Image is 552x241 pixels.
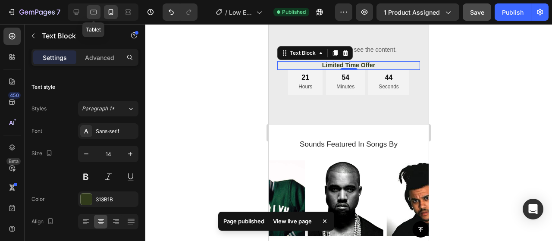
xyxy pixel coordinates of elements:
div: Undo/Redo [163,3,198,21]
span: Low End Theory Vol. 5 [229,8,253,17]
div: Text style [31,83,55,91]
button: 1 product assigned [376,3,459,21]
div: Color [31,195,45,203]
div: Styles [31,105,47,113]
p: 7 [56,7,60,17]
div: View live page [268,215,317,227]
span: / [225,8,227,17]
button: Save [463,3,491,21]
button: 7 [3,3,64,21]
div: Font [31,127,42,135]
div: Open Intercom Messenger [523,199,543,219]
span: Published [282,8,306,16]
div: Beta [6,158,21,165]
div: Sans-serif [96,128,136,135]
iframe: Design area [269,24,429,241]
p: Page published [223,217,264,225]
div: Size [31,148,54,160]
span: Paragraph 1* [82,105,115,113]
div: Align [31,216,56,228]
img: gempages_556141368980800266-bf5d4006-90e9-459f-9bca-54d18a3293a1.jpg [117,136,193,212]
div: Publish [502,8,524,17]
span: Save [470,9,484,16]
button: Publish [495,3,531,21]
p: Advanced [85,53,114,62]
div: 313B1B [96,196,136,203]
div: 450 [8,92,21,99]
p: Text Block [42,31,115,41]
span: 1 product assigned [384,8,440,17]
button: Paragraph 1* [78,101,138,116]
p: Settings [43,53,67,62]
